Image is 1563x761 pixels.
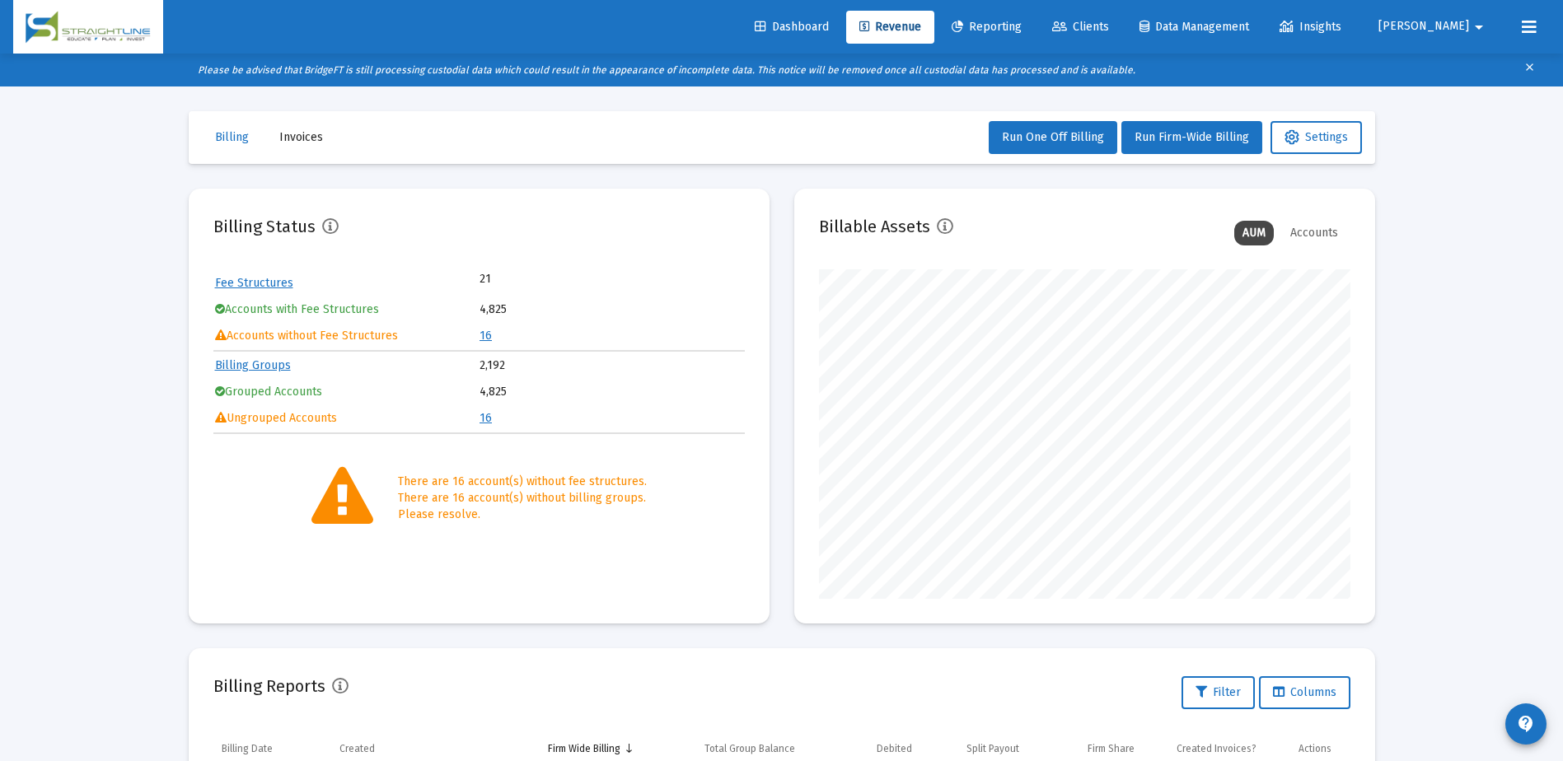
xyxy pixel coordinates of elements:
a: Reporting [938,11,1035,44]
button: Columns [1259,676,1350,709]
span: Revenue [859,20,921,34]
a: Data Management [1126,11,1262,44]
span: Filter [1196,685,1241,699]
button: Billing [202,121,262,154]
div: Created [339,742,375,755]
mat-icon: arrow_drop_down [1469,11,1489,44]
h2: Billing Status [213,213,316,240]
img: Dashboard [26,11,151,44]
button: Filter [1182,676,1255,709]
span: Columns [1273,685,1336,699]
mat-icon: clear [1523,58,1536,82]
span: Invoices [279,130,323,144]
td: Grouped Accounts [215,380,479,404]
td: Accounts without Fee Structures [215,324,479,348]
td: 21 [480,271,611,287]
div: Please resolve. [398,507,647,523]
div: Firm Wide Billing [548,742,620,755]
a: 16 [480,411,492,425]
div: Created Invoices? [1177,742,1256,755]
a: 16 [480,329,492,343]
div: Actions [1299,742,1331,755]
span: Dashboard [755,20,829,34]
span: Insights [1280,20,1341,34]
span: Billing [215,130,249,144]
td: 4,825 [480,380,743,404]
a: Revenue [846,11,934,44]
button: [PERSON_NAME] [1359,10,1509,43]
span: Reporting [952,20,1022,34]
i: Please be advised that BridgeFT is still processing custodial data which could result in the appe... [198,64,1135,76]
a: Clients [1039,11,1122,44]
td: Accounts with Fee Structures [215,297,479,322]
span: Settings [1285,130,1348,144]
h2: Billable Assets [819,213,930,240]
a: Insights [1266,11,1355,44]
div: Debited [877,742,912,755]
a: Fee Structures [215,276,293,290]
div: Firm Share [1088,742,1135,755]
button: Run Firm-Wide Billing [1121,121,1262,154]
span: Run One Off Billing [1002,130,1104,144]
td: 2,192 [480,353,743,378]
span: Run Firm-Wide Billing [1135,130,1249,144]
h2: Billing Reports [213,673,325,699]
div: Split Payout [966,742,1019,755]
button: Run One Off Billing [989,121,1117,154]
td: 4,825 [480,297,743,322]
a: Billing Groups [215,358,291,372]
div: AUM [1234,221,1274,245]
span: Clients [1052,20,1109,34]
div: There are 16 account(s) without billing groups. [398,490,647,507]
a: Dashboard [742,11,842,44]
span: [PERSON_NAME] [1378,20,1469,34]
span: Data Management [1139,20,1249,34]
button: Invoices [266,121,336,154]
button: Settings [1271,121,1362,154]
td: Ungrouped Accounts [215,406,479,431]
div: Total Group Balance [704,742,795,755]
mat-icon: contact_support [1516,714,1536,734]
div: There are 16 account(s) without fee structures. [398,474,647,490]
div: Billing Date [222,742,273,755]
div: Accounts [1282,221,1346,245]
